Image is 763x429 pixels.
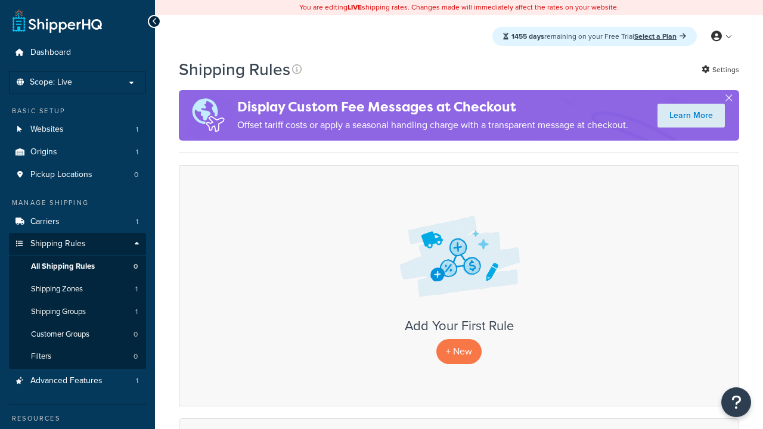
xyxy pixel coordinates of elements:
[9,278,146,300] li: Shipping Zones
[9,278,146,300] a: Shipping Zones 1
[9,370,146,392] li: Advanced Features
[31,307,86,317] span: Shipping Groups
[134,170,138,180] span: 0
[237,117,628,133] p: Offset tariff costs or apply a seasonal handling charge with a transparent message at checkout.
[348,2,362,13] b: LIVE
[492,27,697,46] div: remaining on your Free Trial
[135,284,138,294] span: 1
[134,352,138,362] span: 0
[9,324,146,346] a: Customer Groups 0
[136,217,138,227] span: 1
[9,198,146,208] div: Manage Shipping
[30,77,72,88] span: Scope: Live
[9,256,146,278] a: All Shipping Rules 0
[191,319,727,333] h3: Add Your First Rule
[31,284,83,294] span: Shipping Zones
[657,104,725,128] a: Learn More
[134,329,138,340] span: 0
[634,31,686,42] a: Select a Plan
[30,170,92,180] span: Pickup Locations
[31,329,89,340] span: Customer Groups
[9,164,146,186] li: Pickup Locations
[9,119,146,141] a: Websites 1
[30,376,103,386] span: Advanced Features
[9,42,146,64] a: Dashboard
[9,301,146,323] a: Shipping Groups 1
[702,61,739,78] a: Settings
[135,307,138,317] span: 1
[30,239,86,249] span: Shipping Rules
[179,90,237,141] img: duties-banner-06bc72dcb5fe05cb3f9472aba00be2ae8eb53ab6f0d8bb03d382ba314ac3c341.png
[9,346,146,368] a: Filters 0
[134,262,138,272] span: 0
[9,211,146,233] li: Carriers
[9,301,146,323] li: Shipping Groups
[9,119,146,141] li: Websites
[436,339,482,363] p: + New
[31,352,51,362] span: Filters
[9,233,146,255] a: Shipping Rules
[30,217,60,227] span: Carriers
[9,370,146,392] a: Advanced Features 1
[136,376,138,386] span: 1
[9,414,146,424] div: Resources
[9,233,146,369] li: Shipping Rules
[237,97,628,117] h4: Display Custom Fee Messages at Checkout
[30,48,71,58] span: Dashboard
[511,31,544,42] strong: 1455 days
[721,387,751,417] button: Open Resource Center
[179,58,290,81] h1: Shipping Rules
[30,125,64,135] span: Websites
[9,256,146,278] li: All Shipping Rules
[9,346,146,368] li: Filters
[9,141,146,163] a: Origins 1
[9,141,146,163] li: Origins
[13,9,102,33] a: ShipperHQ Home
[30,147,57,157] span: Origins
[9,106,146,116] div: Basic Setup
[9,211,146,233] a: Carriers 1
[136,125,138,135] span: 1
[9,324,146,346] li: Customer Groups
[9,164,146,186] a: Pickup Locations 0
[31,262,95,272] span: All Shipping Rules
[136,147,138,157] span: 1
